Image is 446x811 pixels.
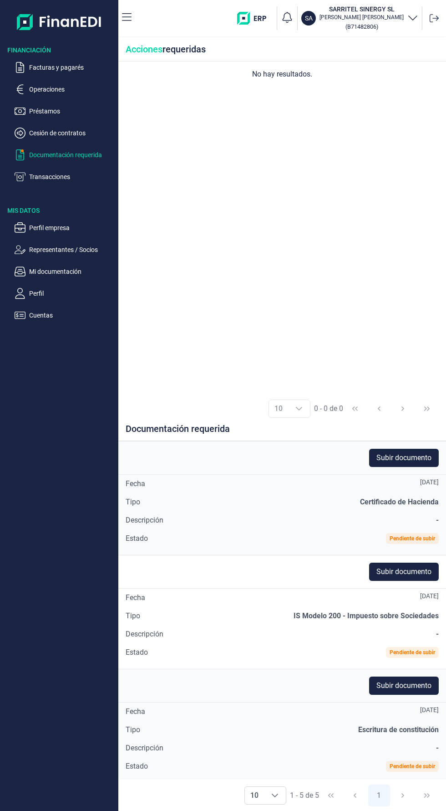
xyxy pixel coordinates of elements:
button: Documentación requerida [15,149,115,160]
span: Certificado de Hacienda [360,498,439,506]
p: Facturas y pagarés [29,62,115,73]
span: Escritura de constitución [358,725,439,734]
p: Perfil empresa [29,222,115,233]
button: Mi documentación [15,266,115,277]
p: Transacciones [29,171,115,182]
p: Cuentas [29,310,115,321]
button: Cuentas [15,310,115,321]
small: Copiar cif [345,23,378,30]
span: Acciones [126,44,162,55]
span: - [436,630,439,638]
p: Perfil [29,288,115,299]
div: [DATE] [420,478,439,486]
div: Fecha [126,478,145,489]
div: Pendiente de subir [390,764,435,769]
p: Mi documentación [29,266,115,277]
div: Estado [126,533,148,544]
img: Logo de aplicación [17,7,102,36]
p: Documentación requerida [29,149,115,160]
div: Choose [264,787,286,804]
button: Last Page [416,785,438,806]
button: Préstamos [15,106,115,117]
button: Next Page [392,398,414,420]
div: No hay resultados. [126,69,439,80]
button: Perfil [15,288,115,299]
div: Documentación requerida [118,424,446,441]
button: First Page [320,785,342,806]
div: Descripción [126,629,163,640]
button: Operaciones [15,84,115,95]
span: 0 - 0 de 0 [314,405,343,412]
div: Descripción [126,743,163,754]
p: Representantes / Socios [29,244,115,255]
button: Last Page [416,398,438,420]
div: Subir documentoFecha[DATE]TipoCertificado de HaciendaDescripción-EstadoPendiente de subir [118,441,446,555]
div: Descripción [126,515,163,526]
div: Estado [126,761,148,772]
div: Tipo [126,497,140,508]
div: Pendiente de subir [390,536,435,541]
button: SASARRITEL SINERGY SL[PERSON_NAME] [PERSON_NAME](B71482806) [301,5,418,32]
button: Subir documento [369,449,439,467]
span: Subir documento [376,452,431,463]
div: Fecha [126,592,145,603]
span: - [436,516,439,524]
div: Subir documentoFecha[DATE]TipoEscritura de constituciónDescripción-EstadoPendiente de subir [118,669,446,783]
div: [DATE] [420,706,439,713]
h3: SARRITEL SINERGY SL [319,5,404,14]
div: Estado [126,647,148,658]
button: Perfil empresa [15,222,115,233]
p: Operaciones [29,84,115,95]
span: IS Modelo 200 - Impuesto sobre Sociedades [294,611,439,620]
div: Choose [288,400,310,417]
span: Subir documento [376,566,431,577]
button: Subir documento [369,677,439,695]
span: Subir documento [376,680,431,691]
button: First Page [344,398,366,420]
button: Previous Page [344,785,366,806]
p: Préstamos [29,106,115,117]
button: Subir documento [369,563,439,581]
button: Next Page [392,785,414,806]
div: Subir documentoFecha[DATE]TipoIS Modelo 200 - Impuesto sobre SociedadesDescripción-EstadoPendient... [118,555,446,669]
button: Previous Page [368,398,390,420]
p: [PERSON_NAME] [PERSON_NAME] [319,14,404,21]
div: requeridas [118,37,446,62]
div: Tipo [126,611,140,621]
p: SA [305,14,313,23]
button: Cesión de contratos [15,128,115,139]
img: erp [237,12,273,25]
span: 1 - 5 de 5 [290,792,319,799]
div: Tipo [126,724,140,735]
div: Fecha [126,706,145,717]
button: Representantes / Socios [15,244,115,255]
span: 10 [245,787,264,804]
button: Transacciones [15,171,115,182]
button: Page 1 [368,785,390,806]
span: - [436,744,439,752]
button: Facturas y pagarés [15,62,115,73]
div: [DATE] [420,592,439,600]
div: Pendiente de subir [390,650,435,655]
p: Cesión de contratos [29,128,115,139]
